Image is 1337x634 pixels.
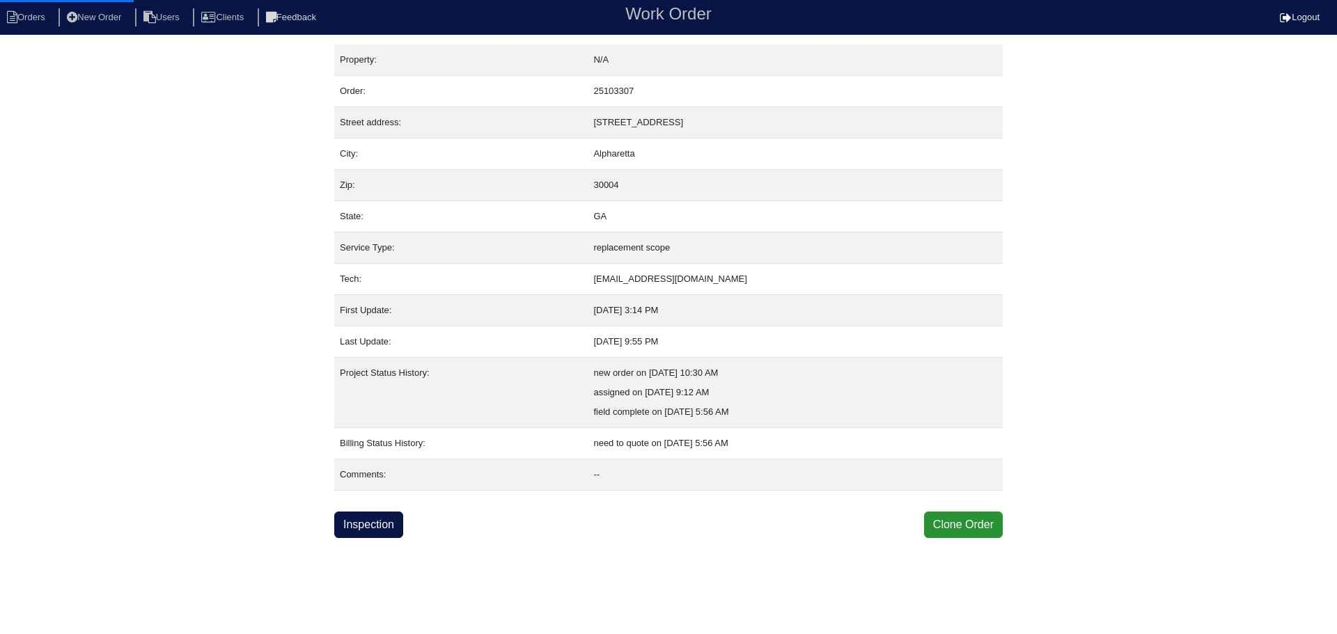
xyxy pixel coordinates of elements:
[588,201,1003,232] td: GA
[334,326,588,358] td: Last Update:
[334,232,588,264] td: Service Type:
[588,170,1003,201] td: 30004
[588,138,1003,170] td: Alpharetta
[588,107,1003,138] td: [STREET_ADDRESS]
[593,434,997,453] div: need to quote on [DATE] 5:56 AM
[588,264,1003,295] td: [EMAIL_ADDRESS][DOMAIN_NAME]
[193,12,255,22] a: Clients
[593,363,997,383] div: new order on [DATE] 10:30 AM
[334,170,588,201] td: Zip:
[193,8,255,27] li: Clients
[334,76,588,107] td: Order:
[588,76,1003,107] td: 25103307
[334,45,588,76] td: Property:
[588,459,1003,491] td: --
[334,459,588,491] td: Comments:
[334,107,588,138] td: Street address:
[58,12,132,22] a: New Order
[924,512,1003,538] button: Clone Order
[588,295,1003,326] td: [DATE] 3:14 PM
[334,512,403,538] a: Inspection
[593,402,997,422] div: field complete on [DATE] 5:56 AM
[334,428,588,459] td: Billing Status History:
[135,8,191,27] li: Users
[135,12,191,22] a: Users
[593,383,997,402] div: assigned on [DATE] 9:12 AM
[334,295,588,326] td: First Update:
[588,326,1003,358] td: [DATE] 9:55 PM
[588,232,1003,264] td: replacement scope
[1280,12,1320,22] a: Logout
[334,264,588,295] td: Tech:
[334,138,588,170] td: City:
[334,358,588,428] td: Project Status History:
[588,45,1003,76] td: N/A
[58,8,132,27] li: New Order
[258,8,327,27] li: Feedback
[334,201,588,232] td: State:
